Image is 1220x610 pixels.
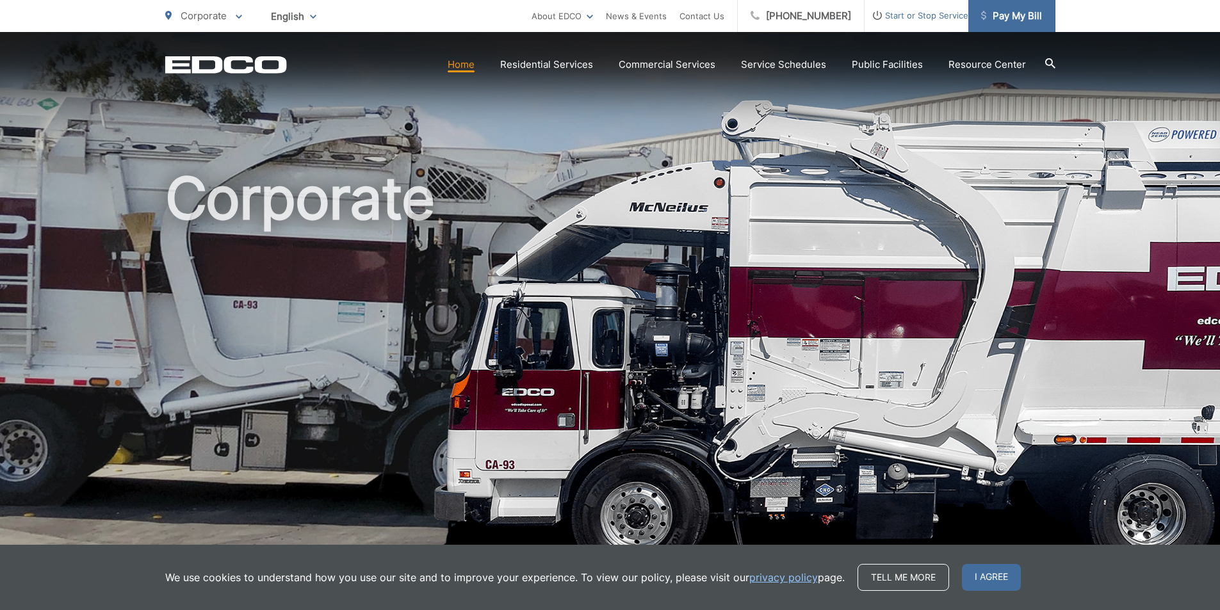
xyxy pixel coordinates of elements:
[948,57,1026,72] a: Resource Center
[619,57,715,72] a: Commercial Services
[165,56,287,74] a: EDCD logo. Return to the homepage.
[532,8,593,24] a: About EDCO
[500,57,593,72] a: Residential Services
[962,564,1021,591] span: I agree
[165,570,845,585] p: We use cookies to understand how you use our site and to improve your experience. To view our pol...
[679,8,724,24] a: Contact Us
[606,8,667,24] a: News & Events
[181,10,227,22] span: Corporate
[858,564,949,591] a: Tell me more
[741,57,826,72] a: Service Schedules
[981,8,1042,24] span: Pay My Bill
[448,57,475,72] a: Home
[852,57,923,72] a: Public Facilities
[165,166,1055,572] h1: Corporate
[749,570,818,585] a: privacy policy
[261,5,326,28] span: English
